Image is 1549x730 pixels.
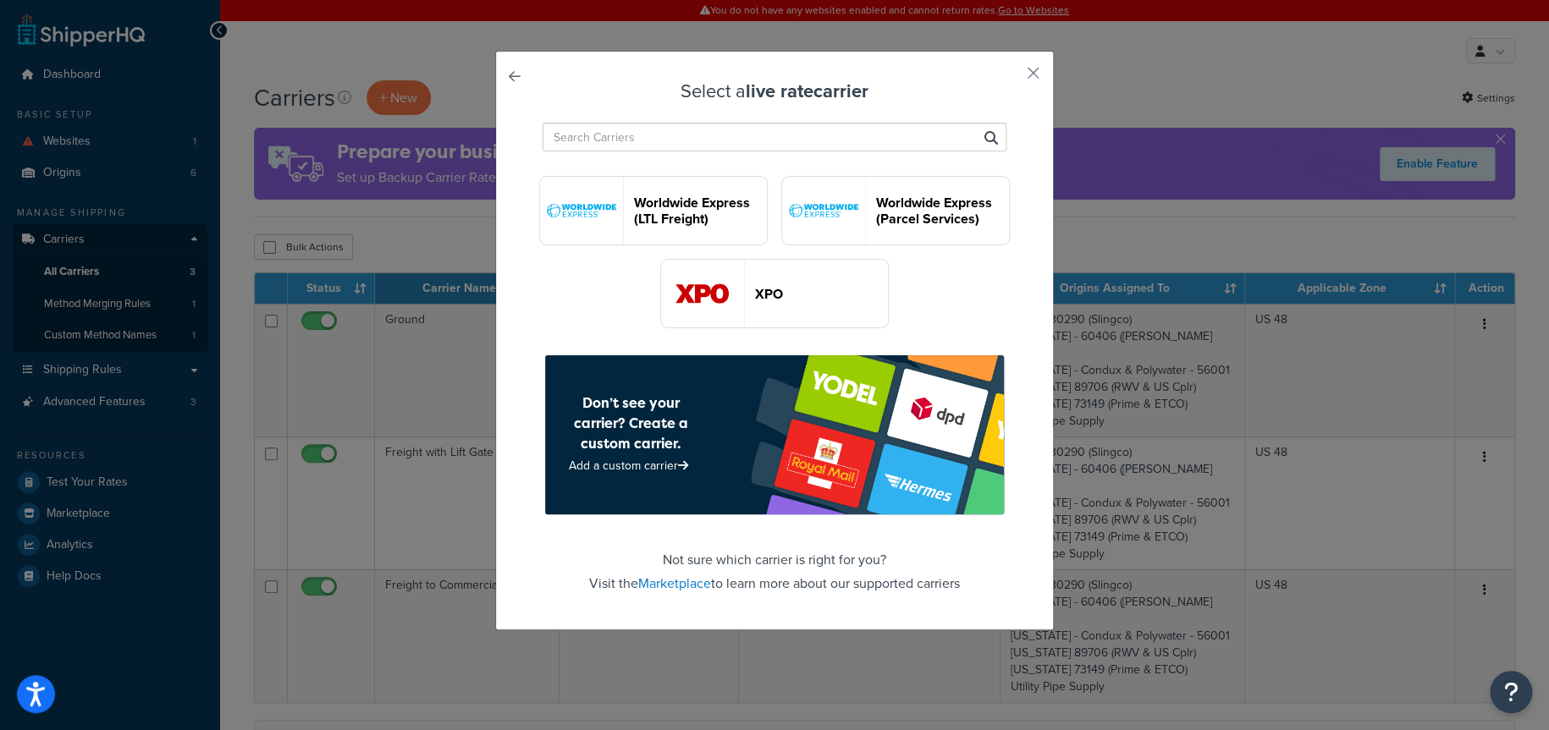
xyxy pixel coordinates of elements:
a: Add a custom carrier [569,457,692,475]
a: Marketplace [638,574,711,593]
header: XPO [755,286,888,302]
img: worldwideExpressFreight logo [540,177,623,244]
img: worldwideExpress logo [782,177,865,244]
button: worldwideExpress logoWorldwide Express (Parcel Services) [781,176,1010,245]
header: Worldwide Express (Parcel Services) [876,195,1009,227]
strong: live rate carrier [746,77,868,105]
h3: Select a [538,81,1011,102]
button: Open Resource Center [1490,671,1532,713]
img: xpoFreight logo [661,260,744,327]
input: Search Carriers [543,123,1006,151]
footer: Not sure which carrier is right for you? Visit the to learn more about our supported carriers [538,355,1011,596]
header: Worldwide Express (LTL Freight) [634,195,767,227]
button: xpoFreight logoXPO [660,259,889,328]
h4: Don’t see your carrier? Create a custom carrier. [555,392,706,453]
button: worldwideExpressFreight logoWorldwide Express (LTL Freight) [539,176,768,245]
